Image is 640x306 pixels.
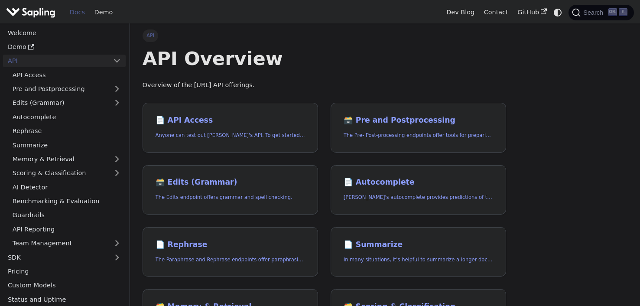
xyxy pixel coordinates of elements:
h2: Edits (Grammar) [156,178,305,187]
a: API [3,55,108,67]
a: 📄️ SummarizeIn many situations, it's helpful to summarize a longer document into a shorter, more ... [331,227,506,277]
a: Pricing [3,265,126,278]
a: Docs [65,6,90,19]
a: Contact [479,6,513,19]
button: Search (Ctrl+K) [569,5,634,20]
nav: Breadcrumbs [143,29,507,42]
img: Sapling.ai [6,6,55,19]
p: The Paraphrase and Rephrase endpoints offer paraphrasing for particular styles. [156,256,305,264]
span: Search [581,9,608,16]
p: Anyone can test out Sapling's API. To get started with the API, simply: [156,131,305,140]
a: 📄️ API AccessAnyone can test out [PERSON_NAME]'s API. To get started with the API, simply: [143,103,318,153]
h2: Rephrase [156,240,305,250]
p: Sapling's autocomplete provides predictions of the next few characters or words [344,193,494,202]
a: Benchmarking & Evaluation [8,195,126,208]
a: API Access [8,68,126,81]
a: Pre and Postprocessing [8,83,126,95]
a: Edits (Grammar) [8,97,126,109]
a: Team Management [8,237,126,250]
button: Switch between dark and light mode (currently system mode) [552,6,564,19]
a: Scoring & Classification [8,167,126,179]
h1: API Overview [143,47,507,70]
span: API [143,29,159,42]
button: Collapse sidebar category 'API' [108,55,126,67]
a: 🗃️ Pre and PostprocessingThe Pre- Post-processing endpoints offer tools for preparing your text d... [331,103,506,153]
a: Status and Uptime [3,293,126,306]
a: Rephrase [8,125,126,137]
kbd: K [619,8,627,16]
a: Memory & Retrieval [8,153,126,166]
a: Demo [90,6,117,19]
a: Autocomplete [8,111,126,123]
p: In many situations, it's helpful to summarize a longer document into a shorter, more easily diges... [344,256,494,264]
button: Expand sidebar category 'SDK' [108,251,126,264]
a: Custom Models [3,279,126,292]
p: The Edits endpoint offers grammar and spell checking. [156,193,305,202]
a: GitHub [513,6,551,19]
a: API Reporting [8,223,126,235]
p: Overview of the [URL] API offerings. [143,80,507,91]
a: 📄️ RephraseThe Paraphrase and Rephrase endpoints offer paraphrasing for particular styles. [143,227,318,277]
a: Dev Blog [442,6,479,19]
h2: Pre and Postprocessing [344,116,494,125]
a: 📄️ Autocomplete[PERSON_NAME]'s autocomplete provides predictions of the next few characters or words [331,165,506,215]
a: Guardrails [8,209,126,221]
h2: Autocomplete [344,178,494,187]
a: Welcome [3,26,126,39]
a: Sapling.ai [6,6,58,19]
a: SDK [3,251,108,264]
h2: Summarize [344,240,494,250]
a: Demo [3,41,126,53]
a: Summarize [8,139,126,151]
h2: API Access [156,116,305,125]
a: 🗃️ Edits (Grammar)The Edits endpoint offers grammar and spell checking. [143,165,318,215]
a: AI Detector [8,181,126,193]
p: The Pre- Post-processing endpoints offer tools for preparing your text data for ingestation as we... [344,131,494,140]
